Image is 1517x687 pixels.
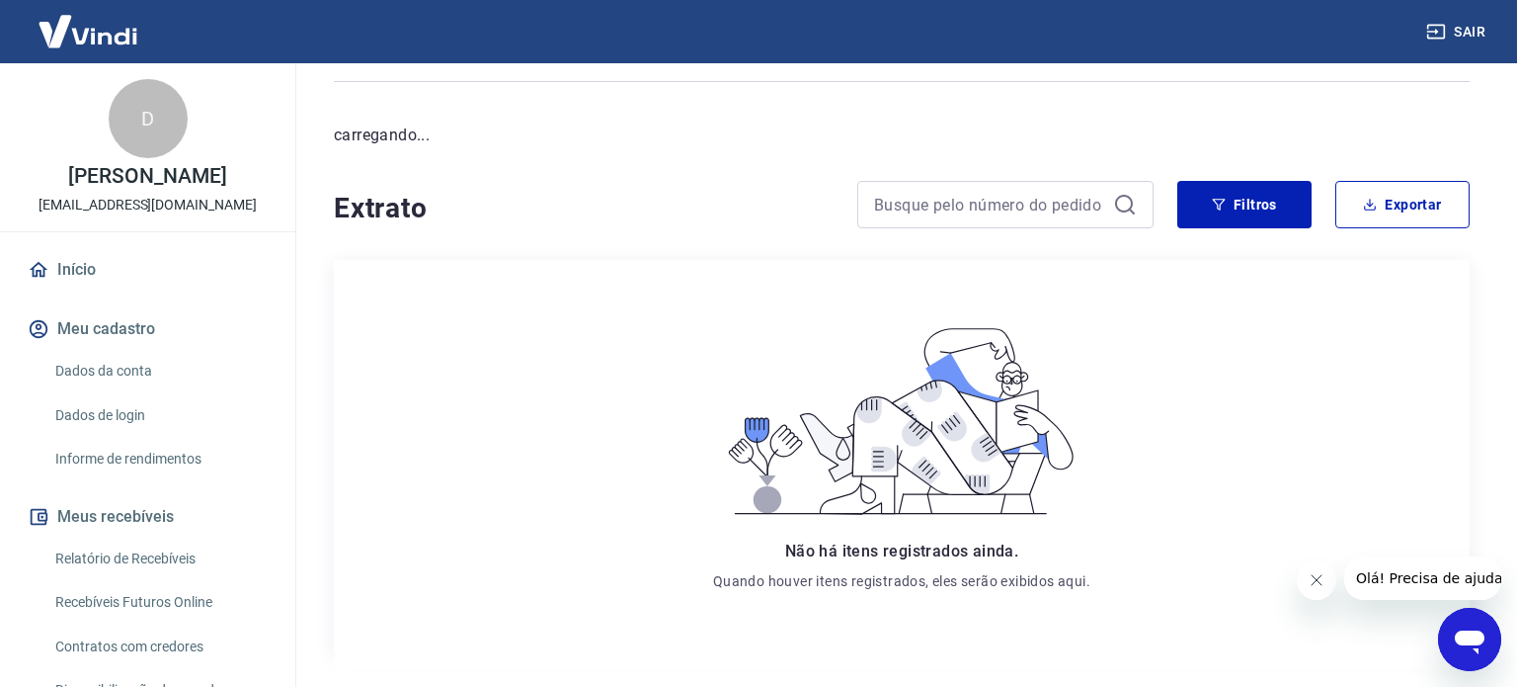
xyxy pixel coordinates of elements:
p: [EMAIL_ADDRESS][DOMAIN_NAME] [39,195,257,215]
span: Não há itens registrados ainda. [785,542,1018,560]
p: Quando houver itens registrados, eles serão exibidos aqui. [713,571,1090,591]
button: Meus recebíveis [24,495,272,539]
input: Busque pelo número do pedido [874,190,1105,219]
a: Relatório de Recebíveis [47,539,272,579]
a: Recebíveis Futuros Online [47,582,272,623]
button: Filtros [1177,181,1312,228]
h4: Extrato [334,189,834,228]
div: D [109,79,188,158]
a: Dados de login [47,395,272,436]
iframe: Fechar mensagem [1297,560,1336,600]
p: [PERSON_NAME] [68,166,226,187]
a: Início [24,248,272,292]
a: Dados da conta [47,351,272,391]
img: Vindi [24,1,152,61]
button: Exportar [1335,181,1470,228]
button: Meu cadastro [24,307,272,351]
a: Informe de rendimentos [47,439,272,479]
iframe: Mensagem da empresa [1344,557,1501,600]
button: Sair [1422,14,1493,50]
a: Contratos com credores [47,627,272,667]
iframe: Botão para abrir a janela de mensagens [1438,608,1501,671]
p: carregando... [334,124,1470,147]
span: Olá! Precisa de ajuda? [12,14,166,30]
